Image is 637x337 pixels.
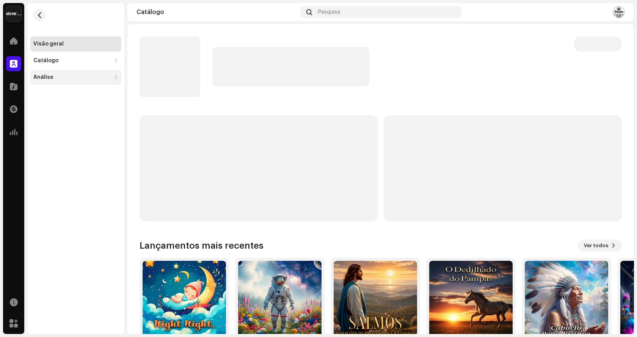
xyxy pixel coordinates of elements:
[30,70,121,85] re-m-nav-dropdown: Análise
[318,9,340,15] span: Pesquisa
[33,41,64,47] div: Visão geral
[584,238,608,253] span: Ver todos
[30,53,121,68] re-m-nav-dropdown: Catálogo
[578,240,622,252] button: Ver todos
[30,36,121,52] re-m-nav-item: Visão geral
[33,58,58,64] div: Catálogo
[613,6,625,18] img: e51fe3cf-89f1-4f4c-b16a-69e8eb878127
[136,9,297,15] div: Catálogo
[6,6,21,21] img: 408b884b-546b-4518-8448-1008f9c76b02
[33,74,53,80] div: Análise
[140,240,264,252] h3: Lançamentos mais recentes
